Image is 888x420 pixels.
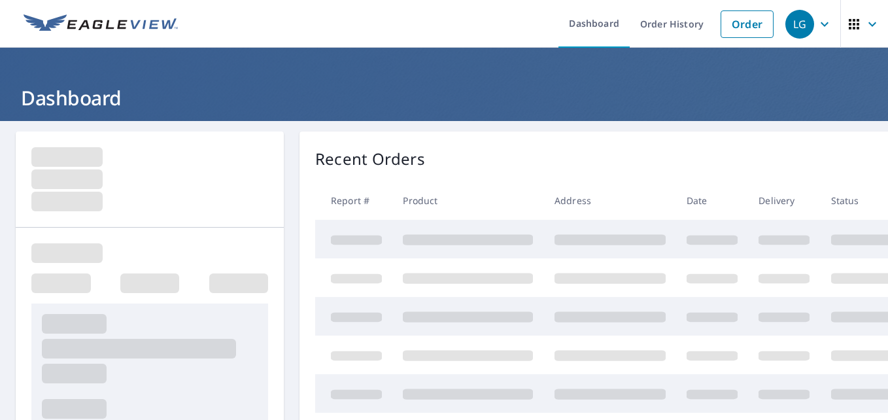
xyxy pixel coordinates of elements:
th: Delivery [748,181,820,220]
h1: Dashboard [16,84,872,111]
div: LG [785,10,814,39]
img: EV Logo [24,14,178,34]
p: Recent Orders [315,147,425,171]
th: Address [544,181,676,220]
th: Product [392,181,543,220]
th: Report # [315,181,392,220]
th: Date [676,181,748,220]
a: Order [721,10,774,38]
